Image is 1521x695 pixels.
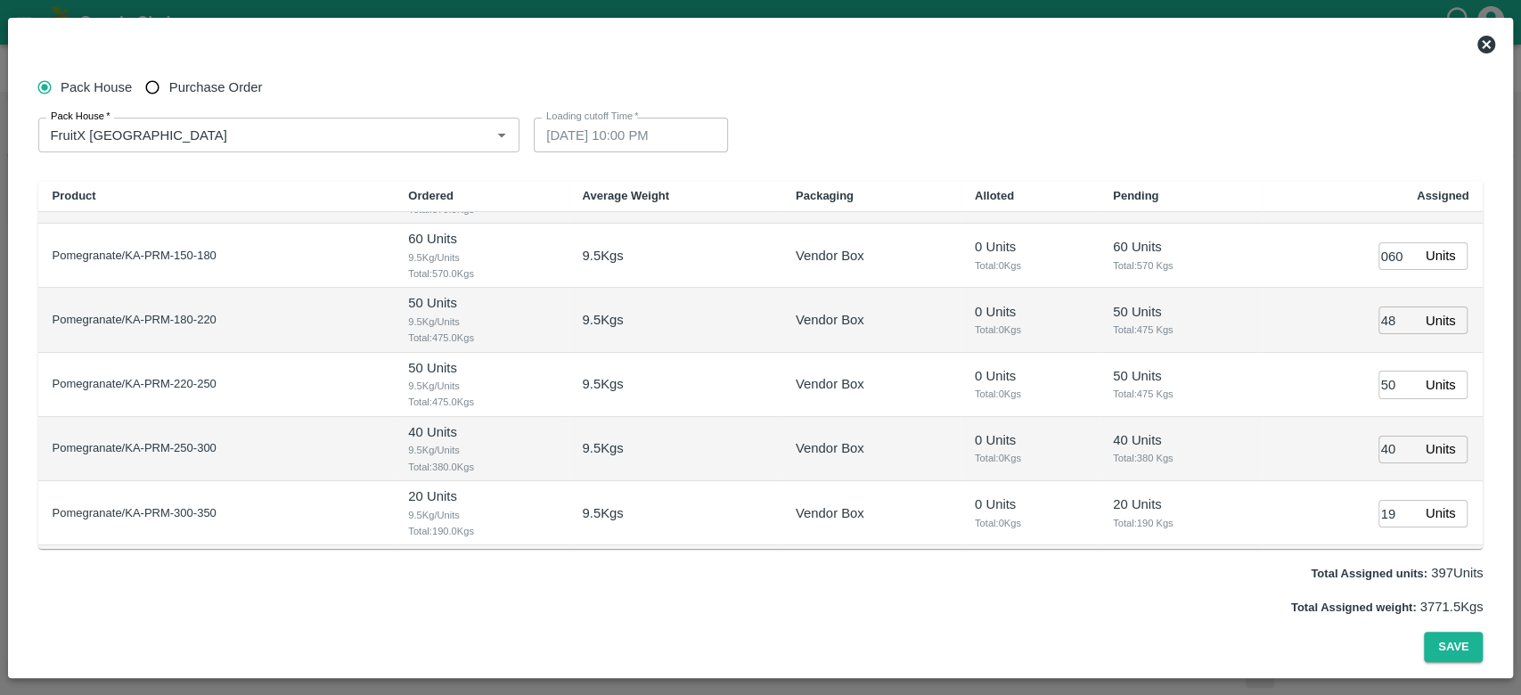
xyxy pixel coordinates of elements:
td: Pomegranate/KA-PRM-350-400 [38,545,395,609]
span: Total: 380.0 Kgs [408,459,553,475]
td: Pomegranate/KA-PRM-180-220 [38,288,395,352]
button: Open [490,123,513,146]
span: 9.5 Kg/Units [408,249,553,266]
input: 0 [1378,371,1418,398]
p: 3771.5 Kgs [1291,597,1484,617]
b: Average Weight [582,189,669,202]
p: 50 Units [1113,302,1248,322]
p: Units [1426,375,1456,395]
input: 0 [1378,307,1418,334]
p: 60 Units [408,229,553,249]
span: Total: 475.0 Kgs [408,394,553,410]
span: Total: 0 Kgs [975,450,1084,466]
span: Pack House [61,78,132,97]
p: 0 Units [975,237,1084,257]
span: Total: 0 Kgs [975,258,1084,274]
span: Total: 475.0 Kgs [408,330,553,346]
span: Total: 0 Kgs [975,515,1084,531]
span: Total: 475 Kgs [1113,386,1248,402]
p: 40 Units [1113,430,1248,450]
p: 60 Units [1113,237,1248,257]
p: Vendor Box [796,503,864,523]
input: Select Pack House [44,123,462,146]
p: 397 Units [1311,563,1483,583]
td: Pomegranate/KA-PRM-250-300 [38,417,395,481]
p: 0 Units [975,302,1084,322]
p: 0 Units [975,430,1084,450]
td: Pomegranate/KA-PRM-300-350 [38,481,395,545]
p: Vendor Box [796,246,864,266]
span: Total: 570 Kgs [1113,258,1248,274]
span: 9.5 Kg/Units [408,507,553,523]
b: Ordered [408,189,454,202]
p: 0 Units [975,495,1084,514]
p: Vendor Box [796,374,864,394]
p: 9.5 Kgs [582,374,623,394]
p: 50 Units [1113,366,1248,386]
p: Units [1426,246,1456,266]
p: 9.5 Kgs [582,438,623,458]
b: Alloted [975,189,1014,202]
p: 9.5 Kgs [582,503,623,523]
p: 20 Units [408,487,553,506]
p: 20 Units [1113,495,1248,514]
b: Assigned [1417,189,1469,202]
label: Total Assigned units: [1311,567,1427,580]
span: Total: 0 Kgs [975,322,1084,338]
span: Total: 190.0 Kgs [408,523,553,539]
span: 9.5 Kg/Units [408,378,553,394]
input: 0 [1378,436,1418,463]
span: Total: 0 Kgs [975,386,1084,402]
p: 40 Units [408,422,553,442]
input: Choose date, selected date is Aug 27, 2025 [534,118,716,151]
p: Units [1426,503,1456,523]
b: Pending [1113,189,1158,202]
p: Units [1426,311,1456,331]
p: Vendor Box [796,438,864,458]
p: 50 Units [408,293,553,313]
span: 9.5 Kg/Units [408,442,553,458]
p: 50 Units [408,358,553,378]
span: 9.5 Kg/Units [408,314,553,330]
label: Loading cutoff Time [546,110,639,124]
p: 9.5 Kgs [582,246,623,266]
p: Units [1426,439,1456,459]
span: Total: 570.0 Kgs [408,266,553,282]
span: Total: 475 Kgs [1113,322,1248,338]
span: Purchase Order [169,78,263,97]
input: 0 [1378,242,1418,270]
td: Pomegranate/KA-PRM-220-250 [38,353,395,417]
span: Total: 380 Kgs [1113,450,1248,466]
input: 0 [1378,500,1418,527]
p: 9.5 Kgs [582,310,623,330]
b: Product [53,189,96,202]
label: Total Assigned weight: [1291,601,1417,614]
b: Packaging [796,189,854,202]
span: Total: 190 Kgs [1113,515,1248,531]
p: Vendor Box [796,310,864,330]
button: Save [1424,632,1483,663]
label: Pack House [51,110,110,124]
td: Pomegranate/KA-PRM-150-180 [38,224,395,288]
p: 0 Units [975,366,1084,386]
